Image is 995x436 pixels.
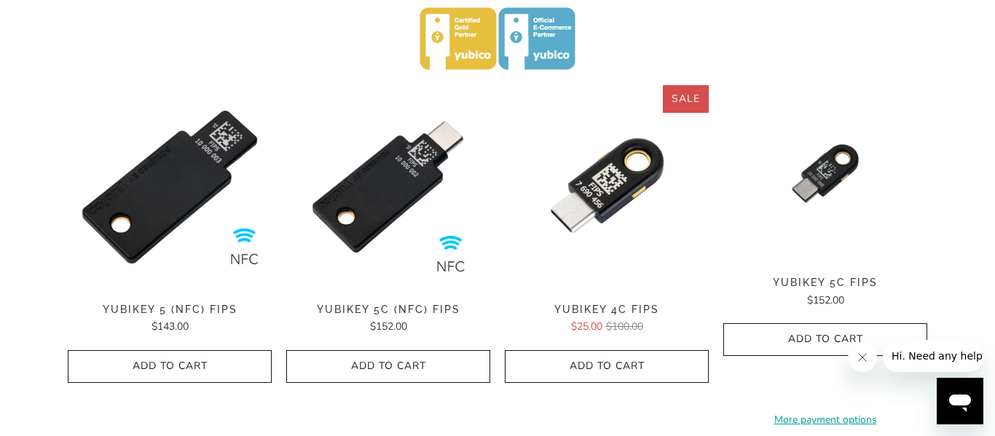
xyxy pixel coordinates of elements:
a: YubiKey 4C FIPS $25.00$100.00 [505,304,709,336]
span: $152.00 [370,320,407,333]
span: $25.00 [571,320,602,333]
span: Add to Cart [83,360,256,373]
button: Add to Cart [68,350,272,383]
img: YubiKey 5C FIPS - Trust Panda [723,85,927,262]
a: YubiKey 5C FIPS $152.00 [723,277,927,309]
span: YubiKey 5C (NFC) FIPS [286,304,490,316]
span: YubiKey 5 (NFC) FIPS [68,304,272,316]
a: YubiKey 5 NFC FIPS - Trust Panda YubiKey 5 NFC FIPS - Trust Panda [68,85,272,289]
a: More payment options [723,412,927,428]
a: YubiKey 5 (NFC) FIPS $143.00 [68,304,272,336]
button: Add to Cart [505,350,709,383]
span: Add to Cart [739,333,912,346]
span: YubiKey 5C FIPS [723,277,927,289]
span: Add to Cart [520,360,693,373]
img: YubiKey 5 NFC FIPS - Trust Panda [68,85,272,289]
a: YubiKey 5C NFC FIPS - Trust Panda YubiKey 5C NFC FIPS - Trust Panda [286,85,490,289]
span: Hi. Need any help? [9,10,105,22]
span: $152.00 [807,293,844,307]
span: Sale [672,92,700,106]
span: Add to Cart [302,360,475,373]
img: YubiKey 4C FIPS - Trust Panda [505,85,709,289]
img: YubiKey 5C NFC FIPS - Trust Panda [286,85,490,289]
span: YubiKey 4C FIPS [505,304,709,316]
a: YubiKey 5C (NFC) FIPS $152.00 [286,304,490,336]
iframe: Button to launch messaging window [937,378,983,424]
button: Add to Cart [723,323,927,356]
span: $100.00 [606,320,643,333]
iframe: Close message [848,343,877,372]
span: $143.00 [152,320,189,333]
button: Add to Cart [286,350,490,383]
a: YubiKey 5C FIPS - Trust Panda YubiKey 5C FIPS - Trust Panda [723,85,927,262]
a: YubiKey 4C FIPS - Trust Panda YubiKey 4C FIPS - Trust Panda [505,85,709,289]
iframe: Message from company [883,340,983,372]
